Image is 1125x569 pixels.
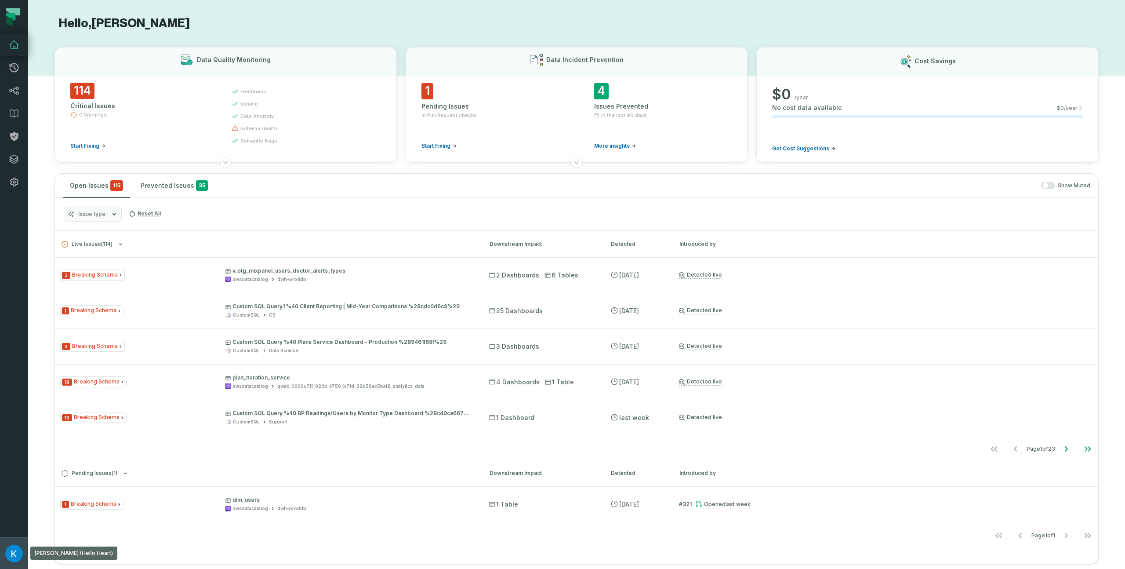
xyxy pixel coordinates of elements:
[60,270,125,281] span: Issue Type
[240,113,274,120] span: data anomaly
[679,378,722,386] a: Detected live
[62,241,474,248] button: Live Issues(114)
[62,307,69,314] span: Severity
[1056,527,1077,544] button: Go to next page
[544,271,578,280] span: 6 Tables
[1005,440,1026,458] button: Go to previous page
[63,174,130,197] button: Open Issues
[421,102,559,111] div: Pending Issues
[62,414,72,421] span: Severity
[110,180,123,191] span: critical issues and errors combined
[60,376,127,387] span: Issue Type
[594,142,636,150] a: More insights
[1077,440,1098,458] button: Go to last page
[70,102,216,110] div: Critical Issues
[619,378,639,386] relative-time: Aug 14, 2025, 4:02 AM GMT+3
[772,145,835,152] a: Get Cost Suggestions
[240,125,277,132] span: schema health
[546,55,624,64] h3: Data Incident Prevention
[679,271,722,279] a: Detected live
[489,378,540,387] span: 4 Dashboards
[421,142,450,150] span: Start Fixing
[70,83,94,99] span: 114
[225,339,473,346] p: Custom SQL Query %40 Plans Service Dashboard - Production %289461f68f%29
[619,271,639,279] relative-time: Aug 17, 2025, 4:04 AM GMT+3
[60,305,123,316] span: Issue Type
[594,142,630,150] span: More insights
[62,470,474,477] button: Pending Issues(1)
[233,383,268,390] div: awsdatacatalog
[62,501,69,508] span: Severity
[489,306,543,315] span: 25 Dashboards
[225,303,473,310] p: Custom SQL Query1 %40 Client Reporting | Mid-Year Comparisons %28cdc0d6c9%29
[60,499,123,510] span: Issue Type
[55,527,1098,544] nav: pagination
[196,180,208,191] span: 35
[233,276,268,283] div: awsdatacatalog
[225,267,473,274] p: v_stg_mixpanel_users_doctor_alerts_types
[983,440,1098,458] ul: Page 1 of 23
[55,257,1098,460] div: Live Issues(114)
[54,47,397,163] button: Data Quality Monitoring114Critical Issues0 WarningsStart Fixingfreshnessvolumedata anomalyschema ...
[30,547,117,560] div: [PERSON_NAME] (Hello Heart)
[594,83,609,99] span: 4
[134,174,215,197] button: Prevented Issues
[233,505,268,512] div: awsdatacatalog
[240,100,258,107] span: volume
[5,545,23,562] img: avatar of Kosta Shougaev
[619,500,639,508] relative-time: Aug 17, 2025, 5:49 PM GMT+3
[64,207,122,222] button: Issue type
[240,137,277,144] span: semantic bugs
[726,501,751,507] relative-time: Aug 12, 2025, 1:31 PM GMT+3
[54,16,1099,31] h1: Hello, [PERSON_NAME]
[772,86,791,103] span: $ 0
[125,207,164,221] button: Reset All
[233,347,260,354] div: CustomSQL
[277,276,306,283] div: dwh-proddb
[795,94,808,101] span: /year
[490,240,595,248] div: Downstream Impact
[62,272,70,279] span: Severity
[489,271,539,280] span: 2 Dashboards
[62,470,117,477] span: Pending Issues ( 1 )
[695,501,751,507] div: Opened
[225,410,473,417] p: Custom SQL Query %40 BP Readings/Users by Monitor Type Dashboard %28cd0ca667%29
[756,47,1099,163] button: Cost Savings$0/yearNo cost data available$0/yearGet Cost Suggestions
[62,241,112,248] span: Live Issues ( 114 )
[60,341,125,352] span: Issue Type
[406,47,748,163] button: Data Incident Prevention1Pending Issuesin Pull Request checksStart Fixing4Issues PreventedIn the ...
[70,142,105,150] a: Start Fixing
[679,307,722,314] a: Detected live
[545,378,574,387] span: 1 Table
[988,527,1098,544] ul: Page 1 of 1
[277,505,306,512] div: dwh-proddb
[55,486,1098,546] div: Pending Issues(1)
[679,240,1092,248] div: Introduced by
[915,57,956,66] h3: Cost Savings
[489,413,534,422] span: 1 Dashboard
[269,312,276,318] div: CS
[421,83,433,99] span: 1
[421,112,477,119] span: in Pull Request checks
[1077,527,1098,544] button: Go to last page
[1057,105,1078,112] span: $ 0 /year
[1010,527,1031,544] button: Go to previous page
[772,103,842,112] span: No cost data available
[70,142,99,150] span: Start Fixing
[269,347,298,354] div: Data Science
[611,469,664,477] div: Detected
[277,383,425,390] div: qwak_0000c711_020b_4750_b71d_36b59ec5baf8_analytics_data
[490,469,595,477] div: Downstream Impact
[772,145,829,152] span: Get Cost Suggestions
[611,240,664,248] div: Detected
[619,414,649,421] relative-time: Aug 8, 2025, 4:01 AM GMT+3
[225,374,473,381] p: plan_iteration_service
[1056,440,1077,458] button: Go to next page
[62,379,72,386] span: Severity
[55,440,1098,458] nav: pagination
[988,527,1009,544] button: Go to first page
[489,500,518,509] span: 1 Table
[269,419,287,425] div: Support
[594,102,732,111] div: Issues Prevented
[78,211,105,218] span: Issue type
